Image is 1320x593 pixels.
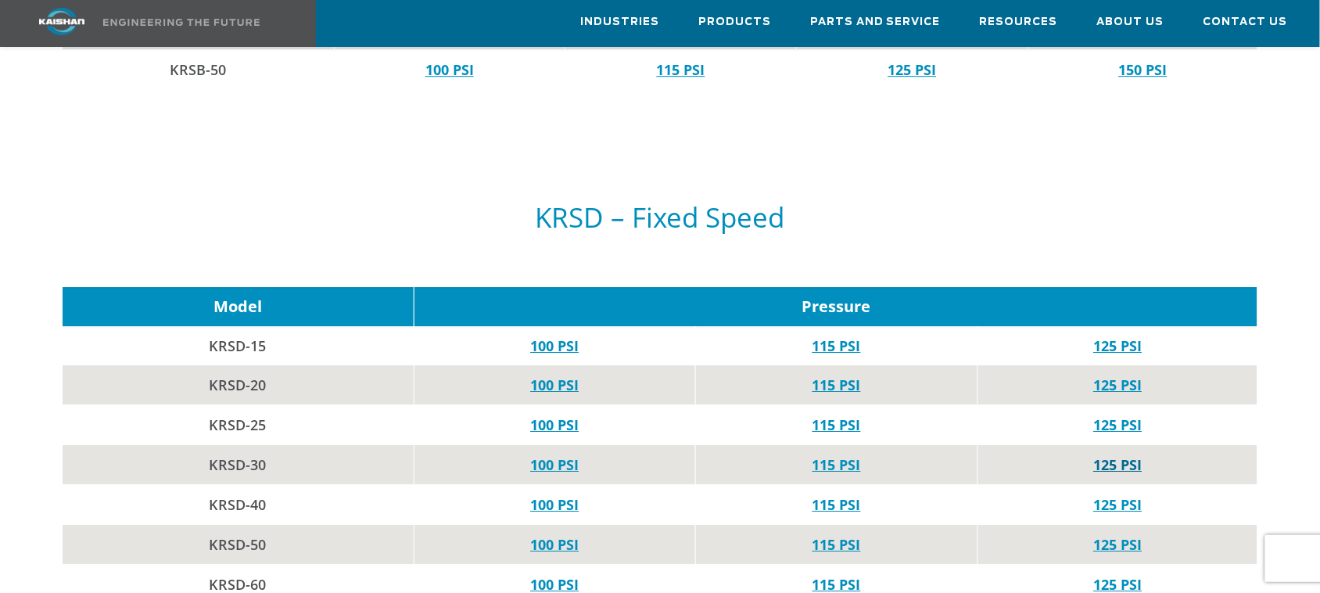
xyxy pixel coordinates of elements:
a: 100 PSI [530,415,579,434]
td: KRSD-40 [63,485,414,525]
span: About Us [1097,13,1164,31]
a: 125 PSI [1094,376,1142,394]
td: KRSD-50 [63,525,414,565]
td: Pressure [414,287,1257,326]
a: 125 PSI [1094,455,1142,474]
span: Contact Us [1203,13,1288,31]
a: 115 PSI [812,376,861,394]
a: 125 PSI [888,60,937,79]
a: 100 PSI [530,376,579,394]
h5: KRSD – Fixed Speed [63,203,1258,232]
a: 115 PSI [657,60,705,79]
span: Products [698,13,771,31]
td: KRSD-25 [63,405,414,445]
a: 115 PSI [812,415,861,434]
a: 115 PSI [812,455,861,474]
a: Resources [980,1,1058,43]
a: About Us [1097,1,1164,43]
td: KRSD-20 [63,365,414,405]
a: 100 PSI [530,336,579,355]
a: 100 PSI [530,455,579,474]
td: KRSB-50 [63,50,334,90]
a: 100 PSI [425,60,474,79]
a: Contact Us [1203,1,1288,43]
a: 125 PSI [1094,495,1142,514]
td: KRSD-15 [63,326,414,365]
td: KRSD-30 [63,445,414,485]
a: 115 PSI [812,495,861,514]
span: Parts and Service [810,13,941,31]
a: 100 PSI [530,535,579,554]
span: Industries [580,13,659,31]
a: 115 PSI [812,336,861,355]
td: Model [63,287,414,326]
span: Resources [980,13,1058,31]
a: 125 PSI [1094,415,1142,434]
a: 125 PSI [1094,336,1142,355]
a: Industries [580,1,659,43]
a: 150 PSI [1119,60,1168,79]
a: Parts and Service [810,1,941,43]
img: kaishan logo [3,8,120,35]
a: Products [698,1,771,43]
a: 115 PSI [812,535,861,554]
img: Engineering the future [103,19,260,26]
a: 100 PSI [530,495,579,514]
a: 125 PSI [1094,535,1142,554]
